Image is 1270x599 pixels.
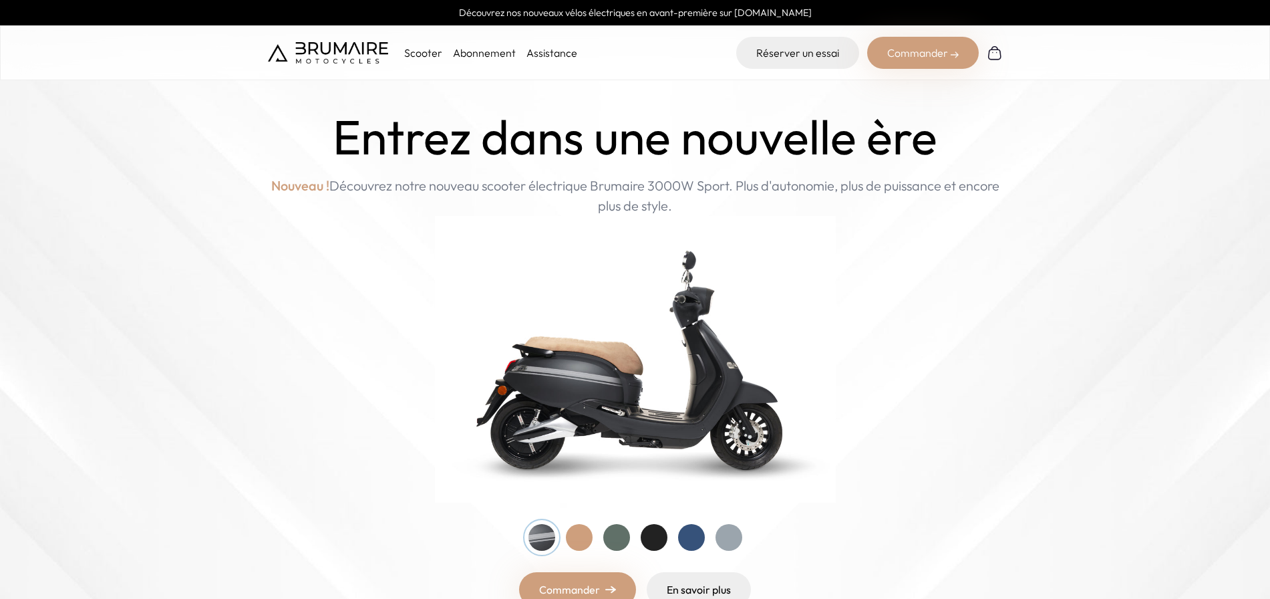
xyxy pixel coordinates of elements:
img: Brumaire Motocycles [268,42,388,64]
a: Réserver un essai [736,37,859,69]
h1: Entrez dans une nouvelle ère [333,110,937,165]
div: Commander [867,37,979,69]
img: right-arrow-2.png [951,51,959,59]
a: Assistance [526,46,577,59]
img: Panier [987,45,1003,61]
img: right-arrow.png [605,586,616,594]
p: Découvrez notre nouveau scooter électrique Brumaire 3000W Sport. Plus d'autonomie, plus de puissa... [268,176,1003,216]
span: Nouveau ! [271,176,329,196]
a: Abonnement [453,46,516,59]
p: Scooter [404,45,442,61]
